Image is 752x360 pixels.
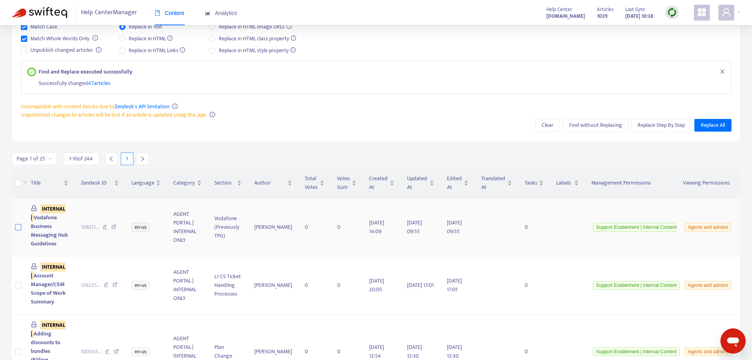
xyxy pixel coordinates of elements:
th: Labels [550,168,585,198]
span: Agents and admins [684,223,731,232]
th: Created At [363,168,401,198]
span: Replace in HTML class property [216,34,299,43]
a: [DOMAIN_NAME] [546,11,585,21]
span: Votes Sum [337,174,350,192]
strong: [DATE] 10:38 [625,12,653,21]
th: Tasks [518,168,550,198]
span: 139225 ... [81,281,100,290]
span: Unpublished changes to articles will be lost if an article is updated using this app. [21,110,207,119]
span: Labels [556,179,572,187]
sqkw: INTERNAL | [31,320,66,338]
span: lock [31,263,37,270]
span: Unpublish changed articles [27,46,96,55]
span: Content [155,10,184,16]
span: Category [173,179,195,187]
span: Find without Replacing [569,121,622,130]
span: en-us [131,223,150,232]
td: [PERSON_NAME] [248,256,299,315]
span: Replace Step By Step [638,121,685,130]
span: info-circle [210,112,215,117]
span: Support Enablement | Internal Content [593,281,680,290]
button: Find without Replacing [563,119,628,132]
span: Match Whole Words Only [27,34,92,43]
span: Title [31,179,62,187]
span: Tasks [525,179,537,187]
span: 1 - 10 of 244 [69,155,93,163]
span: Replace in Text [126,23,165,31]
th: Viewing Permissions [677,168,740,198]
sqkw: INTERNAL | [31,262,66,280]
span: Updated At [407,174,428,192]
span: en-us [131,281,150,290]
td: 0 [298,256,330,315]
span: right [140,156,145,162]
span: lock [31,205,37,211]
span: Replace in HTML Links [126,46,189,55]
button: Replace All [694,119,731,132]
span: info-circle [172,104,178,109]
td: 0 [331,198,363,256]
span: book [155,10,160,16]
span: [DATE] 17:01 [447,276,462,294]
th: Translated At [475,168,518,198]
span: [DATE] 09:55 [407,218,422,236]
strong: 1039 [597,12,608,21]
th: Zendesk ID [75,168,125,198]
span: Clear [542,121,553,130]
span: Support Enablement | Internal Content [593,223,680,232]
span: Section [214,179,235,187]
iframe: Button to launch messaging window [720,328,746,354]
img: sync.dc5367851b00ba804db3.png [667,8,677,17]
span: Created At [369,174,388,192]
span: close [720,69,725,74]
button: Clear [535,119,560,132]
th: Updated At [401,168,440,198]
span: 108211 ... [81,223,99,232]
span: lock [31,321,37,328]
span: 47 articles [88,79,111,88]
span: [DATE] 17:01 [407,281,434,290]
span: info-circle [92,35,98,41]
span: Support Enablement | Internal Content [593,347,680,356]
td: 0 [518,198,550,256]
span: Analytics [205,10,237,16]
span: Total Votes [305,174,318,192]
span: Language [131,179,154,187]
th: Votes Sum [331,168,363,198]
span: info-circle [96,47,101,53]
span: user [722,8,731,17]
span: Help Center [546,5,572,14]
span: Replace in HTML style property [216,46,299,55]
td: Vodafone (Previously TPG) [208,198,248,256]
span: Vodafone Business Messaging Hub Guidelines [31,204,68,248]
span: Translated At [481,174,506,192]
td: 0 [331,256,363,315]
td: L1 CS Ticket Handling Processes [208,256,248,315]
div: Successfully changed [39,76,725,87]
button: Replace Step By Step [631,119,691,132]
td: AGENT PORTAL | INTERNAL ONLY [167,198,208,256]
strong: [DOMAIN_NAME] [546,12,585,21]
span: Help Center Manager [81,5,137,20]
th: Title [24,168,75,198]
span: [DATE] 20:05 [369,276,384,294]
span: Replace in HTML [126,34,176,43]
span: Zendesk ID [81,179,113,187]
span: Match Case [27,23,60,31]
span: en-us [131,347,150,356]
th: Total Votes [298,168,330,198]
td: 0 [518,256,550,315]
span: Account Manager/CSM Scope of Work Summary [31,262,66,306]
span: 100345 ... [81,347,101,356]
th: Author [248,168,299,198]
span: left [109,156,114,162]
a: Zendesk's API limitation [114,102,169,111]
td: AGENT PORTAL | INTERNAL ONLY [167,256,208,315]
strong: Find and Replace executed successfully [39,68,132,76]
span: [DATE] 09:55 [447,218,462,236]
span: down [23,180,28,185]
div: 1 [121,153,133,165]
span: [DATE] 14:09 [369,218,384,236]
span: area-chart [205,10,210,16]
img: Swifteq [12,7,67,18]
